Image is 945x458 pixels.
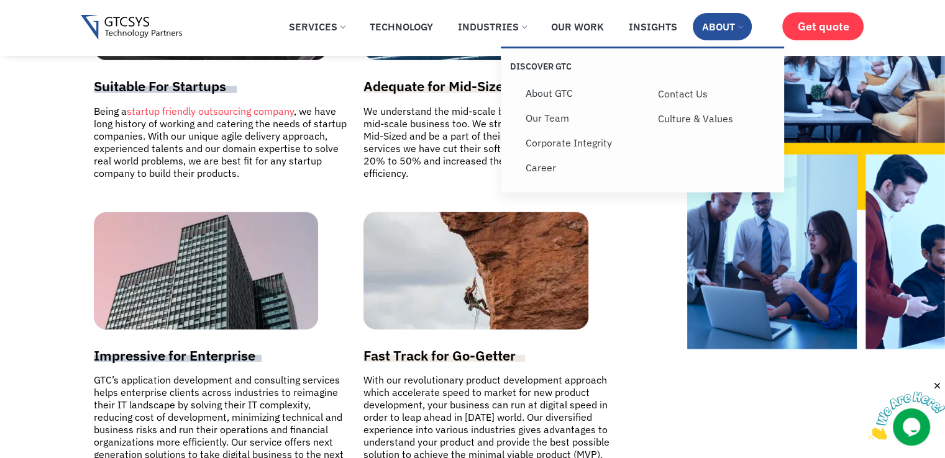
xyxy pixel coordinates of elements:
[94,348,351,364] h3: Impressive for Enterprise
[516,130,649,155] a: Corporate Integrity
[649,81,781,106] a: Contact Us
[649,106,781,131] a: Culture & Values
[363,212,588,330] img: fast-track-go-getter
[449,13,536,40] a: Industries
[363,105,621,181] p: We understand the mid-scale business inside out, as are mid-scale business too. We strive to buil...
[510,61,642,72] p: Discover GTC
[81,15,182,40] img: Gtcsys logo
[94,78,351,94] h3: Suitable For Startups
[542,13,613,40] a: Our Work
[516,106,649,130] a: Our Team
[868,380,945,439] iframe: chat widget
[516,155,649,180] a: Career
[127,105,294,117] a: startup friendly outsourcing company
[280,13,354,40] a: Services
[94,105,351,181] p: Being a , we have long history of working and catering the needs of startup companies. With our u...
[360,13,442,40] a: Technology
[619,13,687,40] a: Insights
[516,81,649,106] a: About GTC
[693,13,752,40] a: About
[782,12,864,40] a: Get quote
[797,20,849,33] span: Get quote
[363,348,621,364] h3: Fast Track for Go-Getter
[363,78,621,94] h3: Adequate for Mid-Sized
[94,212,318,330] img: impressive-for-enterprise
